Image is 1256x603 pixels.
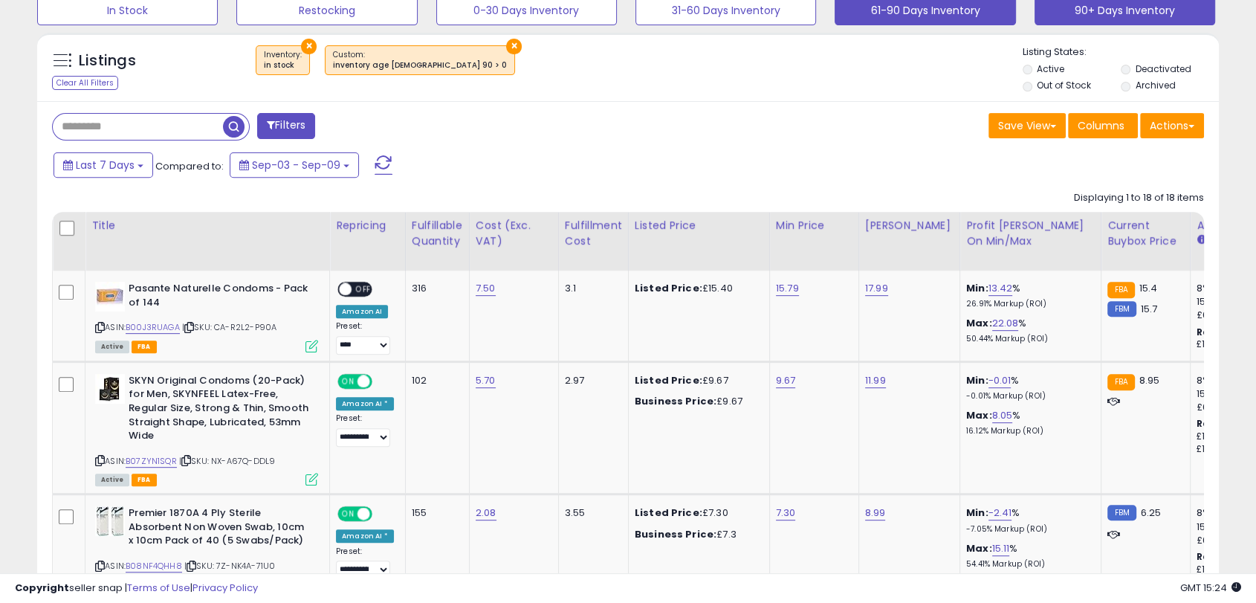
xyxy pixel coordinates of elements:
[966,524,1090,535] p: -7.05% Markup (ROI)
[192,581,258,595] a: Privacy Policy
[126,321,180,334] a: B00J3RUAGA
[412,506,458,520] div: 155
[635,394,716,408] b: Business Price:
[1078,118,1124,133] span: Columns
[1107,282,1135,298] small: FBA
[1107,505,1136,520] small: FBM
[1107,374,1135,390] small: FBA
[992,541,1010,556] a: 15.11
[966,426,1090,436] p: 16.12% Markup (ROI)
[565,282,617,295] div: 3.1
[635,374,758,387] div: £9.67
[966,391,1090,402] p: -0.01% Markup (ROI)
[1023,45,1219,59] p: Listing States:
[1140,302,1157,316] span: 15.7
[865,281,888,296] a: 17.99
[966,373,988,387] b: Min:
[635,373,702,387] b: Listed Price:
[476,281,496,296] a: 7.50
[370,508,394,520] span: OFF
[95,374,125,404] img: 41EmLr22uiL._SL40_.jpg
[988,113,1066,138] button: Save View
[336,305,388,318] div: Amazon AI
[1180,581,1241,595] span: 2025-09-17 15:24 GMT
[412,374,458,387] div: 102
[476,373,496,388] a: 5.70
[336,529,394,543] div: Amazon AI *
[1068,113,1138,138] button: Columns
[988,281,1013,296] a: 13.42
[635,282,758,295] div: £15.40
[301,39,317,54] button: ×
[127,581,190,595] a: Terms of Use
[412,218,463,249] div: Fulfillable Quantity
[635,218,763,233] div: Listed Price
[76,158,135,172] span: Last 7 Days
[333,49,507,71] span: Custom:
[966,408,992,422] b: Max:
[966,317,1090,344] div: %
[476,218,552,249] div: Cost (Exc. VAT)
[966,542,1090,570] div: %
[1139,281,1157,295] span: 15.4
[339,508,357,520] span: ON
[1037,62,1064,75] label: Active
[565,218,622,249] div: Fulfillment Cost
[966,541,992,555] b: Max:
[865,506,886,520] a: 8.99
[91,218,323,233] div: Title
[565,506,617,520] div: 3.55
[155,159,224,173] span: Compared to:
[52,76,118,90] div: Clear All Filters
[476,506,496,520] a: 2.08
[966,282,1090,309] div: %
[776,506,796,520] a: 7.30
[865,218,954,233] div: [PERSON_NAME]
[336,397,394,410] div: Amazon AI *
[336,218,399,233] div: Repricing
[95,374,318,484] div: ASIN:
[966,218,1095,249] div: Profit [PERSON_NAME] on Min/Max
[352,283,375,296] span: OFF
[506,39,522,54] button: ×
[966,559,1090,570] p: 54.41% Markup (ROI)
[966,299,1090,309] p: 26.91% Markup (ROI)
[339,375,357,387] span: ON
[252,158,340,172] span: Sep-03 - Sep-09
[1197,233,1205,247] small: Amazon Fees.
[230,152,359,178] button: Sep-03 - Sep-09
[966,316,992,330] b: Max:
[1107,218,1184,249] div: Current Buybox Price
[336,546,394,580] div: Preset:
[959,212,1101,271] th: The percentage added to the cost of goods (COGS) that forms the calculator for Min & Max prices.
[776,281,799,296] a: 15.79
[966,506,988,520] b: Min:
[54,152,153,178] button: Last 7 Days
[336,321,394,355] div: Preset:
[95,282,318,351] div: ASIN:
[966,281,988,295] b: Min:
[565,374,617,387] div: 2.97
[132,341,157,353] span: FBA
[635,506,758,520] div: £7.30
[1136,62,1191,75] label: Deactivated
[129,506,309,552] b: Premier 1870A 4 Ply Sterile Absorbent Non Woven Swab, 10cm x 10cm Pack of 40 (5 Swabs/Pack)
[992,316,1019,331] a: 22.08
[126,455,177,468] a: B07ZYN1SQR
[635,528,758,541] div: £7.3
[776,373,796,388] a: 9.67
[635,506,702,520] b: Listed Price:
[370,375,394,387] span: OFF
[966,409,1090,436] div: %
[1140,113,1204,138] button: Actions
[129,374,309,447] b: SKYN Original Condoms (20-Pack) for Men, SKYNFEEL Latex-Free, Regular Size, Strong & Thin, Smooth...
[988,373,1011,388] a: -0.01
[966,506,1090,534] div: %
[257,113,315,139] button: Filters
[1074,191,1204,205] div: Displaying 1 to 18 of 18 items
[966,334,1090,344] p: 50.44% Markup (ROI)
[412,282,458,295] div: 316
[95,282,125,312] img: 31bmo+ibjLL._SL40_.jpg
[95,474,129,486] span: All listings currently available for purchase on Amazon
[264,60,302,71] div: in stock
